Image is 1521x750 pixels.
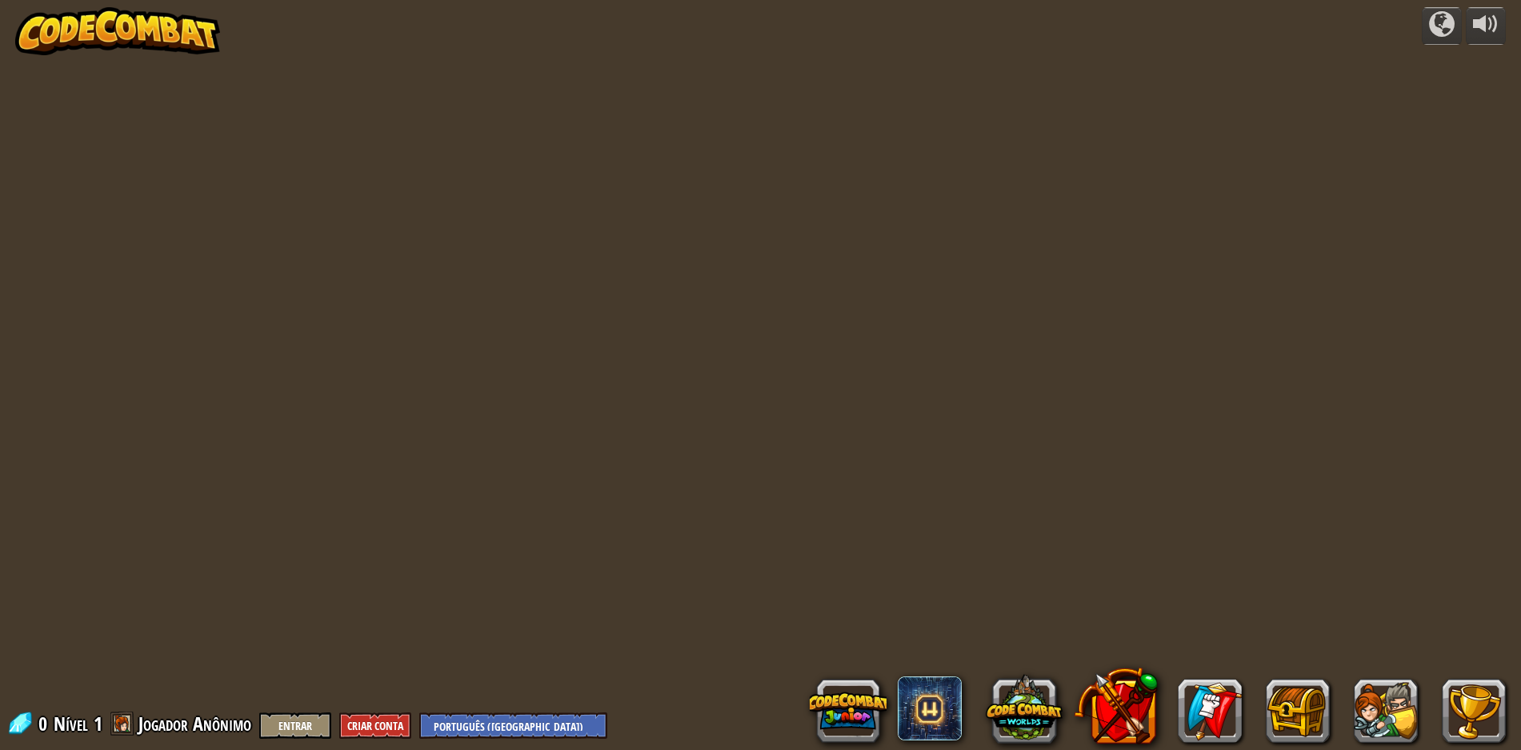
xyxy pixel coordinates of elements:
[15,7,220,55] img: CodeCombat - Learn how to code by playing a game
[1466,7,1506,45] button: Ajuste o volume
[259,712,331,739] button: Entrar
[38,711,52,736] span: 0
[54,711,88,737] span: Nível
[1422,7,1462,45] button: Campanhas
[339,712,411,739] button: Criar Conta
[138,711,251,736] span: Jogador Anônimo
[94,711,102,736] span: 1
